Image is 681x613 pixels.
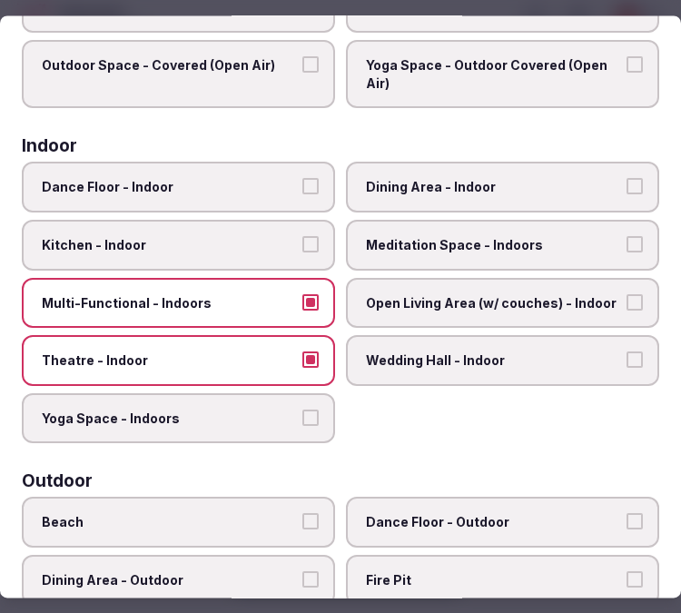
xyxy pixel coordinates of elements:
[627,294,643,311] button: Open Living Area (w/ couches) - Indoor
[42,352,297,371] span: Theatre - Indoor
[302,236,319,252] button: Kitchen - Indoor
[302,410,319,426] button: Yoga Space - Indoors
[302,294,319,311] button: Multi-Functional - Indoors
[302,57,319,74] button: Outdoor Space - Covered (Open Air)
[42,410,297,428] span: Yoga Space - Indoors
[366,352,621,371] span: Wedding Hall - Indoor
[366,57,621,93] span: Yoga Space - Outdoor Covered (Open Air)
[302,571,319,588] button: Dining Area - Outdoor
[302,179,319,195] button: Dance Floor - Indoor
[42,57,297,75] span: Outdoor Space - Covered (Open Air)
[627,352,643,369] button: Wedding Hall - Indoor
[366,571,621,589] span: Fire Pit
[42,514,297,532] span: Beach
[366,179,621,197] span: Dining Area - Indoor
[627,236,643,252] button: Meditation Space - Indoors
[627,571,643,588] button: Fire Pit
[42,571,297,589] span: Dining Area - Outdoor
[366,514,621,532] span: Dance Floor - Outdoor
[366,294,621,312] span: Open Living Area (w/ couches) - Indoor
[42,179,297,197] span: Dance Floor - Indoor
[302,352,319,369] button: Theatre - Indoor
[627,179,643,195] button: Dining Area - Indoor
[22,473,93,490] h3: Outdoor
[42,294,297,312] span: Multi-Functional - Indoors
[22,138,77,155] h3: Indoor
[627,57,643,74] button: Yoga Space - Outdoor Covered (Open Air)
[366,236,621,254] span: Meditation Space - Indoors
[302,514,319,530] button: Beach
[42,236,297,254] span: Kitchen - Indoor
[627,514,643,530] button: Dance Floor - Outdoor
